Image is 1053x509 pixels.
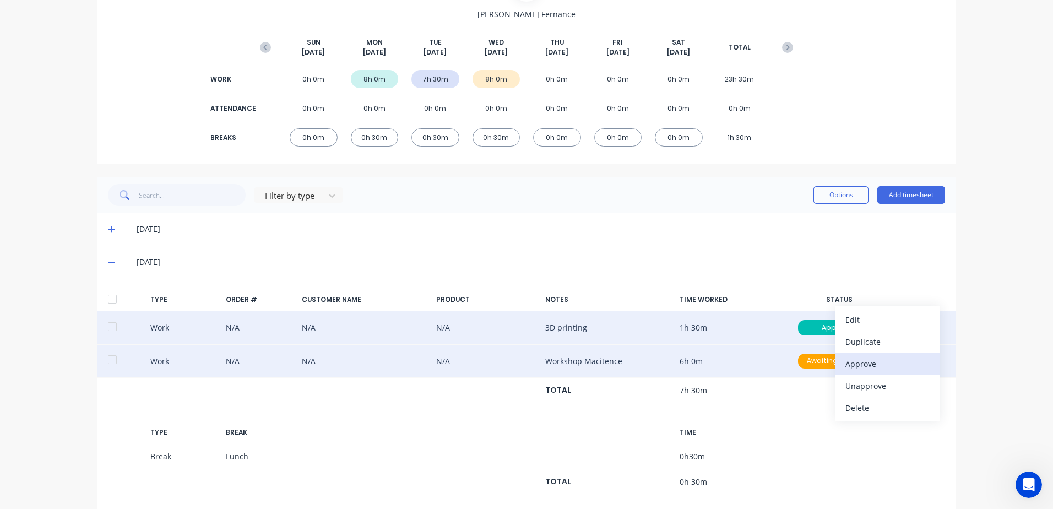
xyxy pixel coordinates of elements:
[290,99,338,117] div: 0h 0m
[488,37,504,47] span: WED
[226,427,293,437] div: BREAK
[655,99,703,117] div: 0h 0m
[473,99,520,117] div: 0h 0m
[612,37,623,47] span: FRI
[137,223,945,235] div: [DATE]
[545,47,568,57] span: [DATE]
[594,99,642,117] div: 0h 0m
[424,47,447,57] span: [DATE]
[302,47,325,57] span: [DATE]
[845,312,930,328] div: Edit
[150,295,218,305] div: TYPE
[655,70,703,88] div: 0h 0m
[594,128,642,147] div: 0h 0m
[290,70,338,88] div: 0h 0m
[680,295,780,305] div: TIME WORKED
[798,320,881,335] div: Approved
[877,186,945,204] button: Add timesheet
[845,378,930,394] div: Unapprove
[789,295,889,305] div: STATUS
[351,70,399,88] div: 8h 0m
[798,354,881,369] div: Awaiting Approval
[302,295,427,305] div: CUSTOMER NAME
[680,427,780,437] div: TIME
[210,133,254,143] div: BREAKS
[655,128,703,147] div: 0h 0m
[594,70,642,88] div: 0h 0m
[716,70,764,88] div: 23h 30m
[139,184,246,206] input: Search...
[363,47,386,57] span: [DATE]
[606,47,629,57] span: [DATE]
[667,47,690,57] span: [DATE]
[429,37,442,47] span: TUE
[137,256,945,268] div: [DATE]
[545,295,671,305] div: NOTES
[210,74,254,84] div: WORK
[729,42,751,52] span: TOTAL
[477,8,576,20] span: [PERSON_NAME] Fernance
[716,99,764,117] div: 0h 0m
[411,99,459,117] div: 0h 0m
[307,37,321,47] span: SUN
[672,37,685,47] span: SAT
[533,99,581,117] div: 0h 0m
[351,128,399,147] div: 0h 30m
[533,128,581,147] div: 0h 0m
[845,334,930,350] div: Duplicate
[366,37,383,47] span: MON
[210,104,254,113] div: ATTENDANCE
[473,128,520,147] div: 0h 30m
[351,99,399,117] div: 0h 0m
[533,70,581,88] div: 0h 0m
[150,427,218,437] div: TYPE
[290,128,338,147] div: 0h 0m
[411,70,459,88] div: 7h 30m
[485,47,508,57] span: [DATE]
[845,400,930,416] div: Delete
[411,128,459,147] div: 0h 30m
[845,356,930,372] div: Approve
[550,37,564,47] span: THU
[716,128,764,147] div: 1h 30m
[1016,472,1042,498] iframe: Intercom live chat
[813,186,869,204] button: Options
[436,295,536,305] div: PRODUCT
[473,70,520,88] div: 8h 0m
[226,295,293,305] div: ORDER #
